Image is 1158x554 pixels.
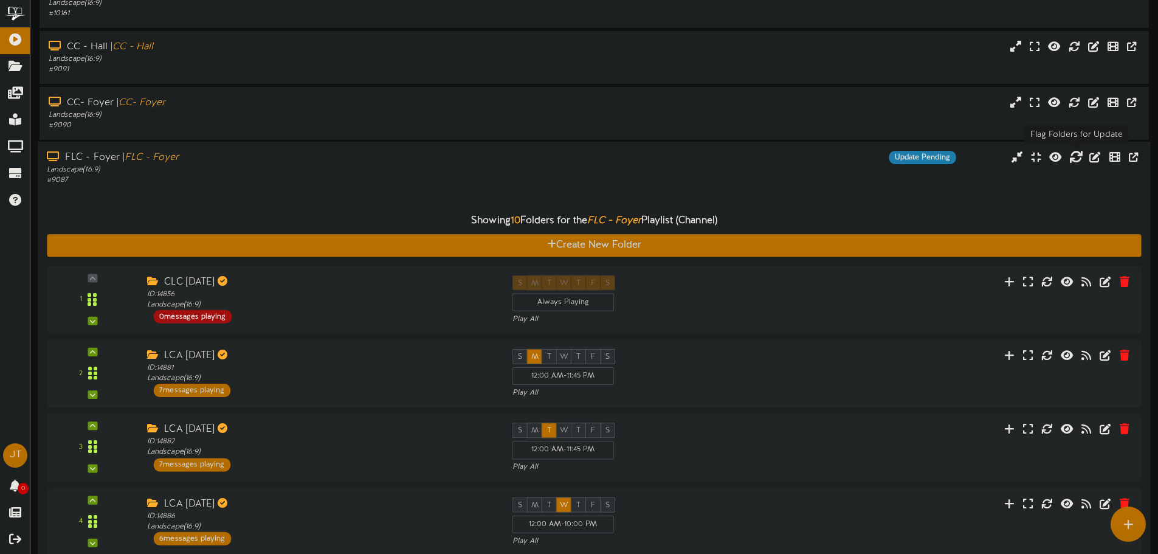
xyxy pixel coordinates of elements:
[889,151,956,164] div: Update Pending
[512,294,615,311] div: Always Playing
[547,353,551,361] span: T
[518,353,522,361] span: S
[49,64,492,75] div: # 9091
[531,353,539,361] span: M
[512,314,768,325] div: Play All
[591,353,595,361] span: F
[518,501,522,510] span: S
[125,152,179,163] i: FLC - Foyer
[49,54,492,64] div: Landscape ( 16:9 )
[512,462,768,473] div: Play All
[3,443,27,468] div: JT
[547,427,551,435] span: T
[587,216,641,227] i: FLC - Foyer
[147,437,494,458] div: ID: 14882 Landscape ( 16:9 )
[591,427,595,435] span: F
[18,483,29,494] span: 0
[147,511,494,531] div: ID: 14886 Landscape ( 16:9 )
[531,501,539,510] span: M
[591,501,595,510] span: F
[512,516,615,533] div: 12:00 AM - 10:00 PM
[49,40,492,54] div: CC - Hall |
[147,363,494,384] div: ID: 14881 Landscape ( 16:9 )
[112,41,153,52] i: CC - Hall
[147,497,494,511] div: LCA [DATE]
[153,310,231,324] div: 0 messages playing
[547,501,551,510] span: T
[38,209,1150,235] div: Showing Folders for the Playlist (Channel)
[576,353,581,361] span: T
[511,216,520,227] span: 10
[49,120,492,131] div: # 9090
[512,441,615,459] div: 12:00 AM - 11:45 PM
[153,458,230,471] div: 7 messages playing
[512,389,768,399] div: Play All
[512,536,768,547] div: Play All
[531,427,539,435] span: M
[560,353,568,361] span: W
[147,289,494,310] div: ID: 14856 Landscape ( 16:9 )
[560,427,568,435] span: W
[49,96,492,110] div: CC- Foyer |
[49,9,492,19] div: # 10161
[153,384,230,398] div: 7 messages playing
[47,235,1141,257] button: Create New Folder
[147,423,494,437] div: LCA [DATE]
[47,151,492,165] div: FLC - Foyer |
[47,175,492,185] div: # 9087
[560,501,568,510] span: W
[147,349,494,363] div: LCA [DATE]
[153,532,230,545] div: 6 messages playing
[49,110,492,120] div: Landscape ( 16:9 )
[576,501,581,510] span: T
[576,427,581,435] span: T
[119,97,165,108] i: CC- Foyer
[605,501,610,510] span: S
[512,367,615,385] div: 12:00 AM - 11:45 PM
[605,353,610,361] span: S
[605,427,610,435] span: S
[47,165,492,175] div: Landscape ( 16:9 )
[518,427,522,435] span: S
[147,275,494,289] div: CLC [DATE]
